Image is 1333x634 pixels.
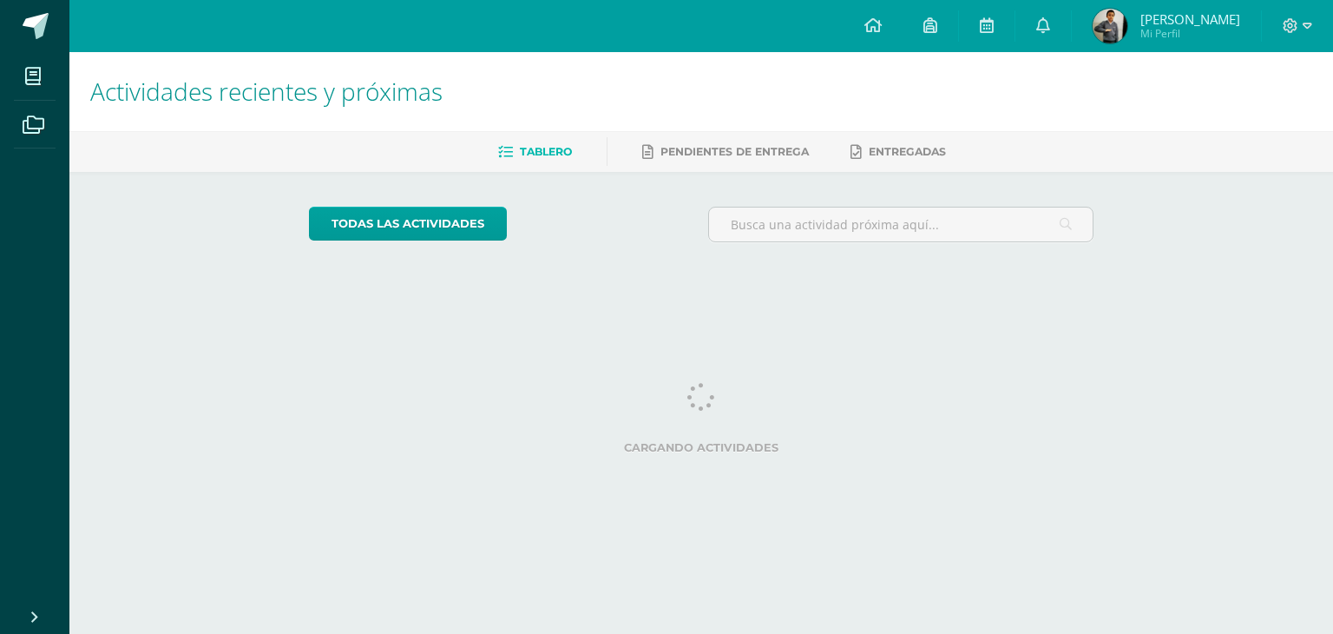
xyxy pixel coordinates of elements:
[520,145,572,158] span: Tablero
[660,145,809,158] span: Pendientes de entrega
[869,145,946,158] span: Entregadas
[90,75,443,108] span: Actividades recientes y próximas
[709,208,1093,241] input: Busca una actividad próxima aquí...
[642,138,809,166] a: Pendientes de entrega
[309,207,507,241] a: todas las Actividades
[1093,9,1127,43] img: 347e56e02a6c605bfc83091f318a9b7f.png
[850,138,946,166] a: Entregadas
[498,138,572,166] a: Tablero
[309,441,1094,454] label: Cargando actividades
[1140,10,1240,28] span: [PERSON_NAME]
[1140,26,1240,41] span: Mi Perfil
